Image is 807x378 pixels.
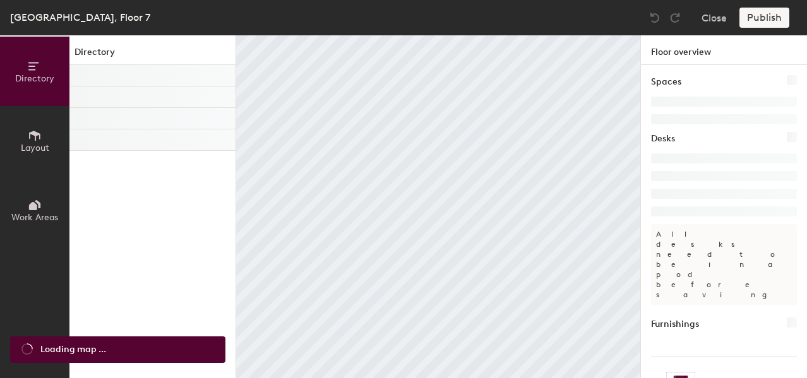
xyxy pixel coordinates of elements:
[69,45,236,65] h1: Directory
[40,343,106,357] span: Loading map ...
[651,75,681,89] h1: Spaces
[651,132,675,146] h1: Desks
[10,9,150,25] div: [GEOGRAPHIC_DATA], Floor 7
[21,143,49,153] span: Layout
[651,317,699,331] h1: Furnishings
[15,73,54,84] span: Directory
[649,11,661,24] img: Undo
[236,35,640,378] canvas: Map
[11,212,58,223] span: Work Areas
[669,11,681,24] img: Redo
[702,8,727,28] button: Close
[651,224,797,305] p: All desks need to be in a pod before saving
[641,35,807,65] h1: Floor overview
